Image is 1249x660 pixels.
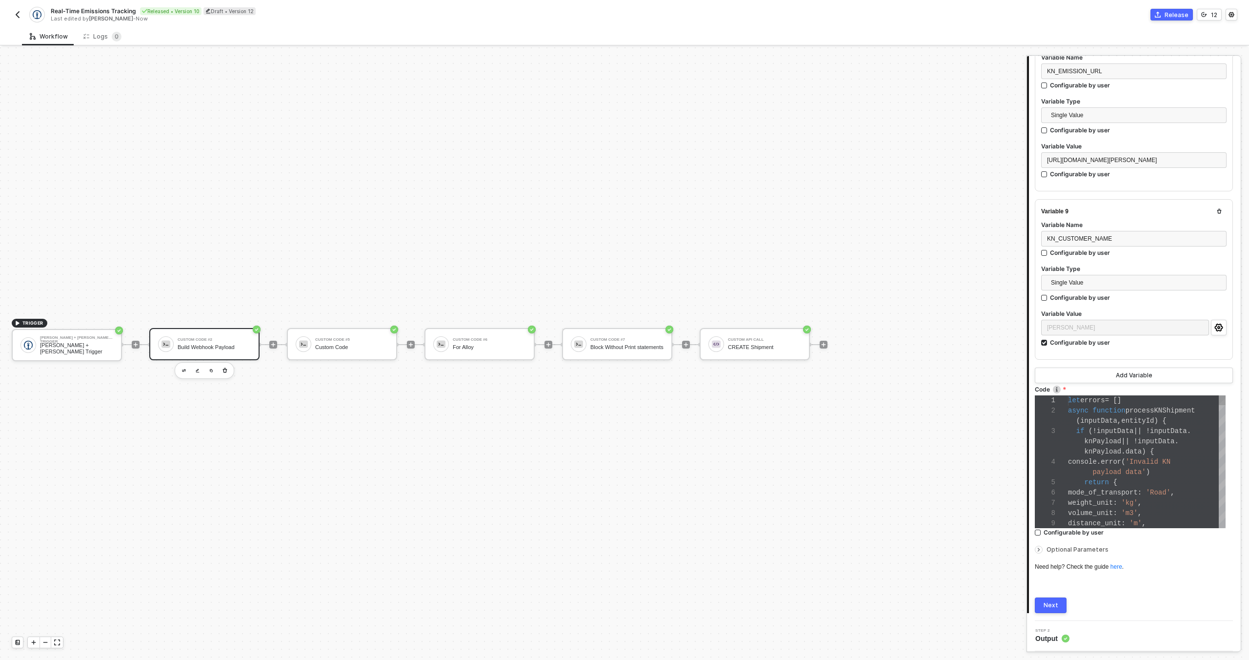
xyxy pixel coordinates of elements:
[1142,519,1146,527] span: ,
[112,32,121,41] sup: 0
[89,15,133,22] span: [PERSON_NAME]
[1036,547,1042,553] span: icon-arrow-right-small
[42,639,48,645] span: icon-minus
[315,338,388,342] div: Custom Code #5
[33,10,41,19] img: integration-icon
[1035,395,1055,406] div: 1
[1138,489,1142,496] span: :
[728,344,801,351] div: CREATE Shipment
[1121,417,1154,425] span: entityId
[1133,427,1142,435] span: ||
[1047,235,1112,242] span: KN_CUSTOMER_NAME
[1035,368,1233,383] button: Add Variable
[1051,275,1221,290] span: Single Value
[408,342,414,348] span: icon-play
[1092,407,1125,414] span: function
[51,7,136,15] span: Real-Time Emissions Tracking
[178,344,251,351] div: Build Webhook Payload
[205,365,217,376] button: copy-block
[821,342,826,348] span: icon-play
[1080,417,1117,425] span: inputData
[1174,437,1178,445] span: .
[1085,437,1122,445] span: knPayload
[40,342,113,354] div: [PERSON_NAME] + [PERSON_NAME] Trigger
[1035,563,1233,571] div: Need help? Check the guide .
[590,338,664,342] div: Custom Code #7
[1155,12,1161,18] span: icon-commerce
[1068,396,1080,404] span: let
[1126,458,1170,466] span: 'Invalid KN
[140,7,201,15] div: Released • Version 10
[192,365,203,376] button: edit-cred
[1041,207,1068,216] div: Variable 9
[1035,498,1055,508] div: 7
[665,326,673,333] span: icon-success-page
[1110,563,1122,570] a: here
[1187,427,1191,435] span: .
[1126,448,1142,455] span: data
[1076,427,1085,435] span: if
[574,340,583,349] img: icon
[1097,458,1101,466] span: .
[1121,499,1138,507] span: 'kg'
[1050,248,1110,257] div: Configurable by user
[1050,338,1110,347] div: Configurable by user
[1229,12,1234,18] span: icon-settings
[196,369,200,373] img: edit-cred
[1170,489,1174,496] span: ,
[1201,12,1207,18] span: icon-versioning
[1047,157,1157,164] span: [URL][DOMAIN_NAME][PERSON_NAME]
[712,340,721,349] img: icon
[1035,508,1055,518] div: 8
[1129,519,1142,527] span: 'm'
[803,326,811,333] span: icon-success-page
[1035,406,1055,416] div: 2
[1146,489,1170,496] span: 'Road'
[22,319,43,327] span: TRIGGER
[1133,437,1137,445] span: !
[1076,417,1080,425] span: (
[115,327,123,334] span: icon-success-page
[178,338,251,342] div: Custom Code #2
[83,32,121,41] div: Logs
[1050,293,1110,302] div: Configurable by user
[437,340,445,349] img: icon
[1138,499,1142,507] span: ,
[1041,221,1227,229] label: Variable Name
[14,11,21,19] img: back
[1050,126,1110,134] div: Configurable by user
[1035,457,1055,467] div: 4
[1121,519,1125,527] span: :
[209,369,213,372] img: copy-block
[1035,488,1055,498] div: 6
[1092,468,1146,476] span: payload data'
[1047,68,1102,75] span: KN_EMISSION_URL
[133,342,139,348] span: icon-play
[1101,458,1121,466] span: error
[270,342,276,348] span: icon-play
[1121,437,1129,445] span: ||
[1117,417,1121,425] span: ,
[1068,499,1113,507] span: weight_unit
[1080,396,1105,404] span: errors
[1165,11,1189,19] div: Release
[1035,629,1069,633] span: Step 2
[54,639,60,645] span: icon-expand
[253,326,261,333] span: icon-success-page
[1035,426,1055,436] div: 3
[15,320,20,326] span: icon-play
[1154,417,1158,425] span: )
[683,342,689,348] span: icon-play
[1035,544,1233,555] div: Optional Parameters
[1113,396,1121,404] span: []
[1050,81,1110,89] div: Configurable by user
[1068,407,1088,414] span: async
[1068,509,1113,517] span: volume_unit
[1126,407,1195,414] span: processKNShipment
[1041,265,1227,273] label: Variable Type
[1085,448,1122,455] span: knPayload
[1116,371,1152,379] div: Add Variable
[1146,468,1150,476] span: )
[1041,309,1227,318] label: Variable Value
[31,639,37,645] span: icon-play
